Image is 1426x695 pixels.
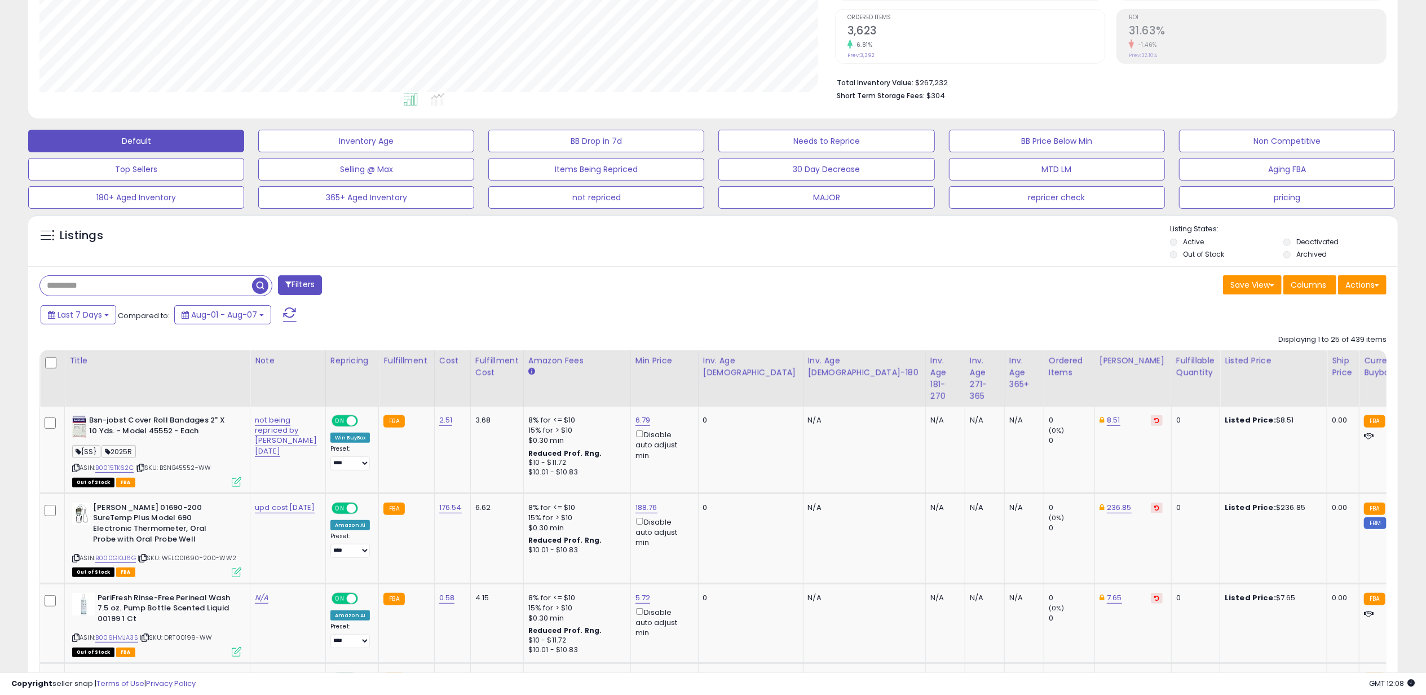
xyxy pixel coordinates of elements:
[528,458,622,468] div: $10 - $11.72
[278,275,322,295] button: Filters
[333,503,347,513] span: ON
[96,678,144,689] a: Terms of Use
[528,535,602,545] b: Reduced Prof. Rng.
[930,355,960,402] div: Inv. Age 181-270
[1225,503,1318,513] div: $236.85
[383,503,404,515] small: FBA
[1179,130,1395,152] button: Non Competitive
[1225,415,1318,425] div: $8.51
[1183,249,1224,259] label: Out of Stock
[383,415,404,428] small: FBA
[28,158,244,181] button: Top Sellers
[1176,355,1215,379] div: Fulfillable Quantity
[528,626,602,635] b: Reduced Prof. Rng.
[58,309,102,320] span: Last 7 Days
[146,678,196,689] a: Privacy Policy
[635,606,690,639] div: Disable auto adjust min
[1369,678,1415,689] span: 2025-08-15 12:08 GMT
[1049,355,1090,379] div: Ordered Items
[1296,237,1339,247] label: Deactivated
[330,520,370,530] div: Amazon AI
[930,415,956,425] div: N/A
[41,305,116,324] button: Last 7 Days
[837,78,913,87] b: Total Inventory Value:
[488,186,704,209] button: not repriced
[528,448,602,458] b: Reduced Prof. Rng.
[1278,335,1387,345] div: Displaying 1 to 25 of 439 items
[1049,523,1094,533] div: 0
[72,415,241,486] div: ASIN:
[1134,41,1157,49] small: -1.46%
[140,633,212,642] span: | SKU: DRT00199-WW
[174,305,271,324] button: Aug-01 - Aug-07
[1332,355,1354,379] div: Ship Price
[528,425,622,436] div: 15% for > $10
[808,355,921,379] div: Inv. Age [DEMOGRAPHIC_DATA]-180
[475,503,515,513] div: 6.62
[635,516,690,548] div: Disable auto adjust min
[1223,275,1282,294] button: Save View
[1049,513,1065,522] small: (0%)
[718,186,934,209] button: MAJOR
[528,355,626,367] div: Amazon Fees
[1049,426,1065,435] small: (0%)
[635,415,651,426] a: 6.79
[1225,355,1322,367] div: Listed Price
[528,603,622,613] div: 15% for > $10
[718,158,934,181] button: 30 Day Decrease
[528,468,622,477] div: $10.01 - $10.83
[72,478,114,487] span: All listings that are currently out of stock and unavailable for purchase on Amazon
[528,367,535,377] small: Amazon Fees.
[1009,355,1039,390] div: Inv. Age 365+
[439,415,453,426] a: 2.51
[528,613,622,623] div: $0.30 min
[72,503,90,525] img: 41sN3NYAmSL._SL40_.jpg
[970,503,996,513] div: N/A
[949,158,1165,181] button: MTD LM
[72,415,86,438] img: 41Ko9QoAccL._SL40_.jpg
[116,648,135,657] span: FBA
[1183,237,1204,247] label: Active
[255,502,315,513] a: upd cost [DATE]
[72,593,95,615] img: 31v4m3n-i6L._SL40_.jpg
[847,24,1105,39] h2: 3,623
[72,568,114,577] span: All listings that are currently out of stock and unavailable for purchase on Amazon
[1225,593,1318,603] div: $7.65
[475,355,519,379] div: Fulfillment Cost
[1225,415,1276,425] b: Listed Price:
[1332,503,1350,513] div: 0.00
[475,593,515,603] div: 4.15
[926,90,945,101] span: $304
[1338,275,1387,294] button: Actions
[1176,415,1211,425] div: 0
[1364,355,1422,379] div: Current Buybox Price
[98,593,235,627] b: PeriFresh Rinse-Free Perineal Wash 7.5 oz. Pump Bottle Scented Liquid 00199 1 Ct
[808,503,917,513] div: N/A
[1009,503,1035,513] div: N/A
[1049,604,1065,613] small: (0%)
[1364,415,1385,428] small: FBA
[528,636,622,645] div: $10 - $11.72
[255,415,317,457] a: not being repriced by [PERSON_NAME] [DATE]
[439,592,455,604] a: 0.58
[635,355,694,367] div: Min Price
[1049,593,1094,603] div: 0
[528,523,622,533] div: $0.30 min
[1009,415,1035,425] div: N/A
[101,445,136,458] span: 2025R
[89,415,226,439] b: Bsn-jobst Cover Roll Bandages 2" X 10 Yds. - Model 45552 - Each
[356,593,374,603] span: OFF
[333,593,347,603] span: ON
[1283,275,1336,294] button: Columns
[439,355,466,367] div: Cost
[95,463,134,473] a: B0015TK62C
[1225,502,1276,513] b: Listed Price:
[1049,503,1094,513] div: 0
[1049,436,1094,446] div: 0
[1009,593,1035,603] div: N/A
[528,415,622,425] div: 8% for <= $10
[255,355,321,367] div: Note
[1129,24,1386,39] h2: 31.63%
[1176,593,1211,603] div: 0
[356,416,374,426] span: OFF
